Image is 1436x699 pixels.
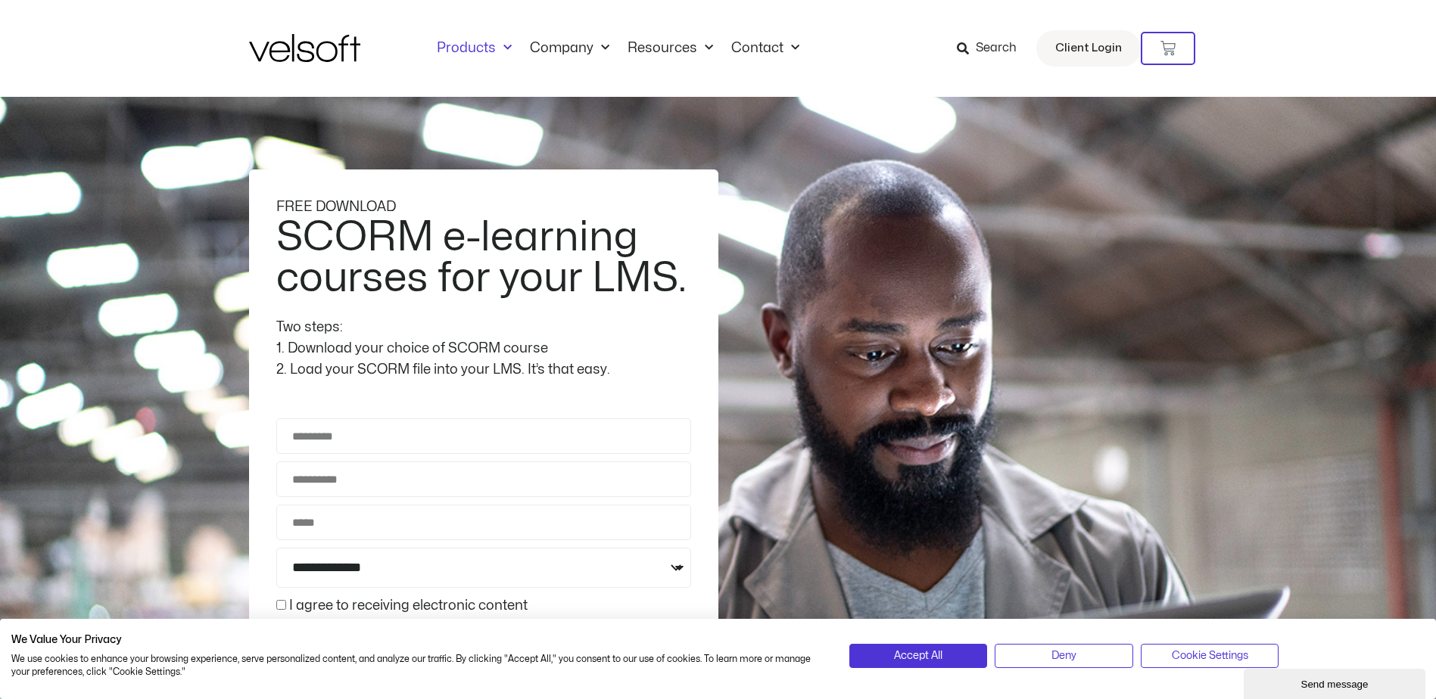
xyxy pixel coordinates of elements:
span: Cookie Settings [1172,648,1248,664]
a: CompanyMenu Toggle [521,40,618,57]
nav: Menu [428,40,808,57]
button: Accept all cookies [849,644,988,668]
span: Accept All [894,648,942,664]
a: Search [957,36,1027,61]
div: 2. Load your SCORM file into your LMS. It’s that easy. [276,359,691,381]
button: Deny all cookies [995,644,1133,668]
button: Adjust cookie preferences [1141,644,1279,668]
div: Two steps: [276,317,691,338]
a: ResourcesMenu Toggle [618,40,722,57]
img: Velsoft Training Materials [249,34,360,62]
span: Search [976,39,1017,58]
h2: We Value Your Privacy [11,633,827,647]
h2: SCORM e-learning courses for your LMS. [276,217,687,299]
a: Client Login [1036,30,1141,67]
label: I agree to receiving electronic content [289,599,528,612]
span: Client Login [1055,39,1122,58]
a: ProductsMenu Toggle [428,40,521,57]
a: ContactMenu Toggle [722,40,808,57]
div: 1. Download your choice of SCORM course [276,338,691,359]
iframe: chat widget [1244,666,1428,699]
span: Deny [1051,648,1076,664]
div: FREE DOWNLOAD [276,197,691,218]
p: We use cookies to enhance your browsing experience, serve personalized content, and analyze our t... [11,653,827,679]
